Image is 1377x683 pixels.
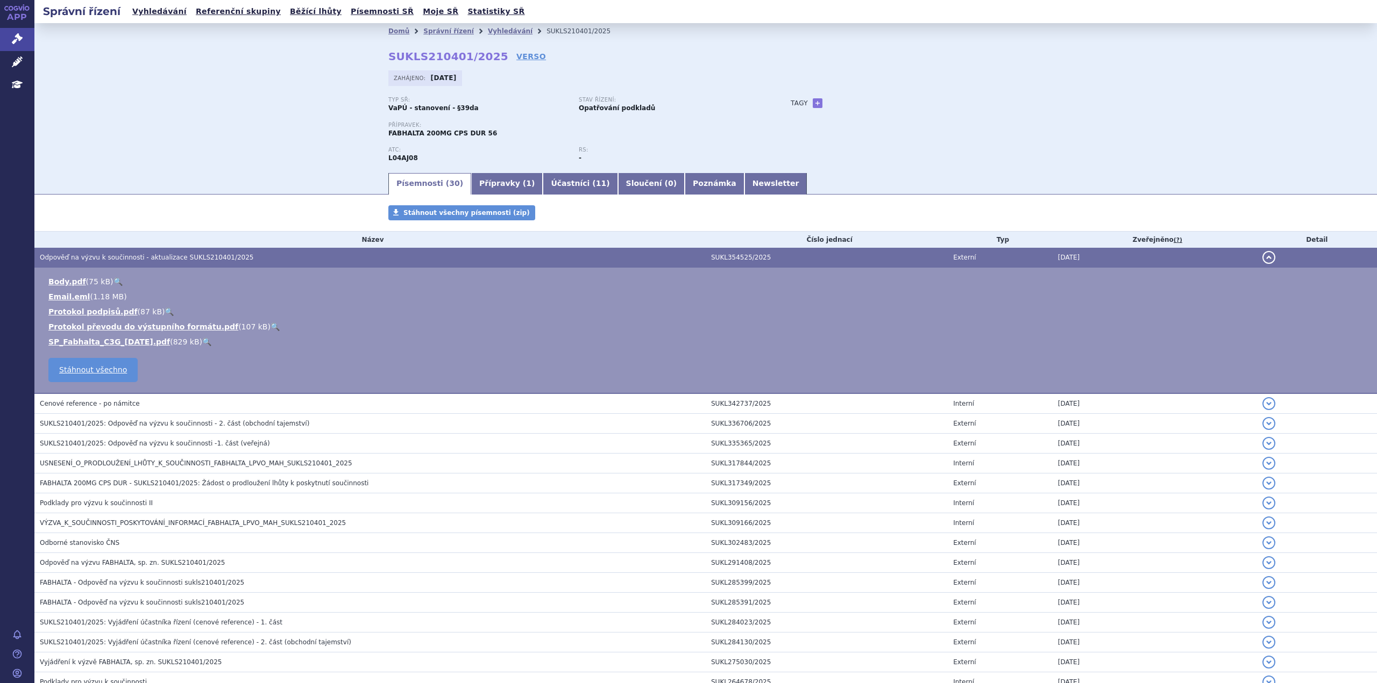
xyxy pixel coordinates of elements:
[706,248,948,268] td: SUKL354525/2025
[706,493,948,513] td: SUKL309156/2025
[1053,533,1257,553] td: [DATE]
[1262,656,1275,668] button: detail
[449,179,459,188] span: 30
[423,27,474,35] a: Správní řízení
[516,51,546,62] a: VERSO
[953,254,976,261] span: Externí
[140,307,162,316] span: 87 kB
[953,638,976,646] span: Externí
[40,254,253,261] span: Odpověď na výzvu k součinnosti - aktualizace SUKLS210401/2025
[1262,616,1275,629] button: detail
[388,130,497,137] span: FABHALTA 200MG CPS DUR 56
[1262,516,1275,529] button: detail
[579,147,758,153] p: RS:
[48,307,138,316] a: Protokol podpisů.pdf
[48,322,238,331] a: Protokol převodu do výstupního formátu.pdf
[193,4,284,19] a: Referenční skupiny
[48,276,1366,287] li: ( )
[1262,636,1275,649] button: detail
[1053,232,1257,248] th: Zveřejněno
[1262,457,1275,470] button: detail
[706,454,948,473] td: SUKL317844/2025
[388,154,418,162] strong: IPTAKOPAN
[1053,513,1257,533] td: [DATE]
[40,440,270,447] span: SUKLS210401/2025: Odpověď na výzvu k součinnosti -1. část (veřejná)
[420,4,462,19] a: Moje SŘ
[48,277,86,286] a: Body.pdf
[1053,414,1257,434] td: [DATE]
[706,473,948,493] td: SUKL317349/2025
[953,539,976,547] span: Externí
[202,337,211,346] a: 🔍
[1262,497,1275,509] button: detail
[953,619,976,626] span: Externí
[1262,477,1275,490] button: detail
[1262,596,1275,609] button: detail
[706,613,948,632] td: SUKL284023/2025
[48,321,1366,332] li: ( )
[40,539,119,547] span: Odborné stanovisko ČNS
[388,147,568,153] p: ATC:
[34,4,129,19] h2: Správní řízení
[543,173,617,195] a: Účastníci (11)
[1053,652,1257,672] td: [DATE]
[165,307,174,316] a: 🔍
[1053,553,1257,573] td: [DATE]
[388,97,568,103] p: Typ SŘ:
[1053,434,1257,454] td: [DATE]
[34,232,706,248] th: Název
[488,27,533,35] a: Vyhledávání
[618,173,685,195] a: Sloučení (0)
[431,74,457,82] strong: [DATE]
[948,232,1053,248] th: Typ
[953,440,976,447] span: Externí
[953,658,976,666] span: Externí
[1262,556,1275,569] button: detail
[388,205,535,220] a: Stáhnout všechny písemnosti (zip)
[173,337,200,346] span: 829 kB
[953,400,974,407] span: Interní
[953,559,976,566] span: Externí
[546,23,624,39] li: SUKLS210401/2025
[668,179,673,188] span: 0
[40,400,140,407] span: Cenové reference - po námitce
[40,658,222,666] span: Vyjádření k výzvě FABHALTA, sp. zn. SUKLS210401/2025
[813,98,822,108] a: +
[953,519,974,527] span: Interní
[40,599,244,606] span: FABHALTA - Odpověď na výzvu k součinnosti sukls210401/2025
[48,292,90,301] a: Email.eml
[40,559,225,566] span: Odpověď na výzvu FABHALTA, sp. zn. SUKLS210401/2025
[579,97,758,103] p: Stav řízení:
[40,499,153,507] span: Podklady pro výzvu k součinnosti II
[1262,576,1275,589] button: detail
[1262,251,1275,264] button: detail
[388,27,409,35] a: Domů
[706,434,948,454] td: SUKL335365/2025
[1053,473,1257,493] td: [DATE]
[596,179,606,188] span: 11
[1262,417,1275,430] button: detail
[579,154,581,162] strong: -
[48,358,138,382] a: Stáhnout všechno
[48,337,170,346] a: SP_Fabhalta_C3G_[DATE].pdf
[953,479,976,487] span: Externí
[1053,393,1257,414] td: [DATE]
[40,420,309,427] span: SUKLS210401/2025: Odpověď na výzvu k součinnosti - 2. část (obchodní tajemství)
[526,179,531,188] span: 1
[40,619,282,626] span: SUKLS210401/2025: Vyjádření účastníka řízení (cenové reference) - 1. část
[89,277,110,286] span: 75 kB
[953,599,976,606] span: Externí
[706,593,948,613] td: SUKL285391/2025
[1262,397,1275,410] button: detail
[129,4,190,19] a: Vyhledávání
[394,74,428,82] span: Zahájeno:
[40,579,244,586] span: FABHALTA - Odpověď na výzvu k součinnosti sukls210401/2025
[706,513,948,533] td: SUKL309166/2025
[706,533,948,553] td: SUKL302483/2025
[706,553,948,573] td: SUKL291408/2025
[287,4,345,19] a: Běžící lhůty
[93,292,124,301] span: 1.18 MB
[1053,248,1257,268] td: [DATE]
[403,209,530,217] span: Stáhnout všechny písemnosti (zip)
[388,50,508,63] strong: SUKLS210401/2025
